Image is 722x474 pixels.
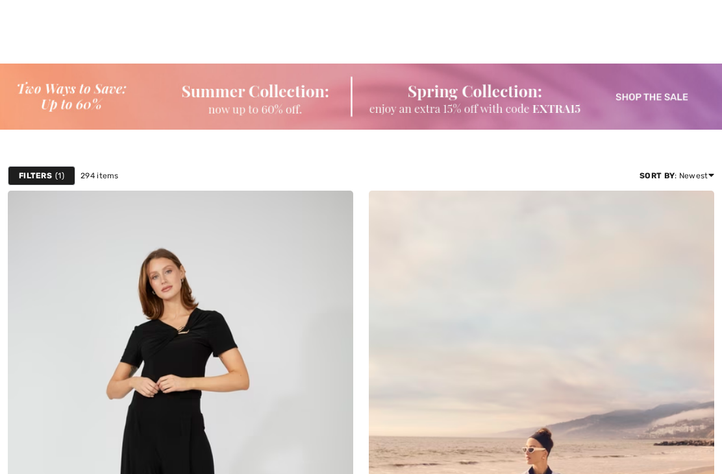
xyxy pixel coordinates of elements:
span: 294 items [81,170,119,182]
strong: Filters [19,170,52,182]
span: 1 [55,170,64,182]
strong: Sort By [640,171,675,180]
div: : Newest [640,170,714,182]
